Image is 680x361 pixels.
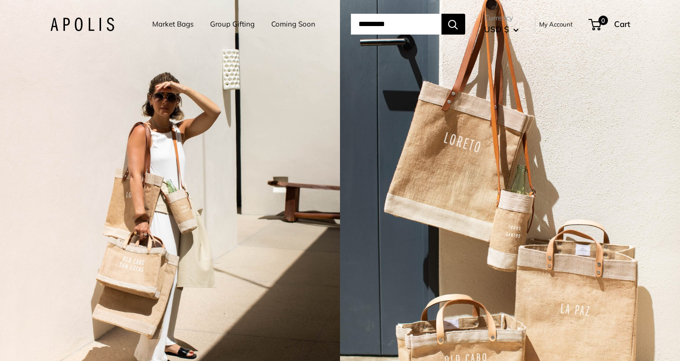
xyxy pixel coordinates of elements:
span: Cart [614,19,630,29]
img: Apolis [50,18,114,31]
a: 0 Cart [589,17,630,32]
a: My Account [539,18,573,30]
span: USD $ [484,24,509,34]
a: Group Gifting [210,18,255,31]
span: 0 [598,16,607,25]
button: USD $ [484,22,519,37]
span: Currency [484,11,519,25]
a: Market Bags [152,18,193,31]
input: Search... [351,14,441,35]
a: Coming Soon [271,18,315,31]
button: Search [441,14,465,35]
